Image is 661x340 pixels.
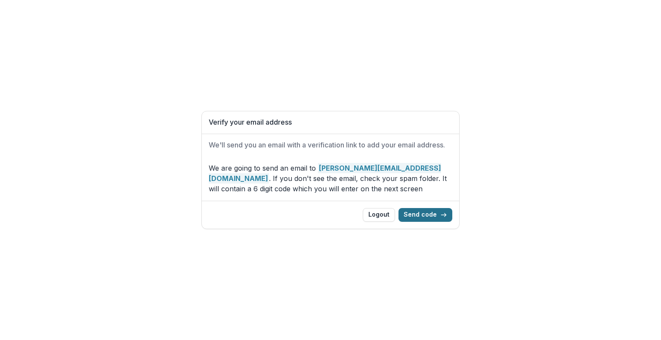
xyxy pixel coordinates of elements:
button: Logout [363,208,395,222]
p: We are going to send an email to . If you don't see the email, check your spam folder. It will co... [209,163,452,194]
h2: We'll send you an email with a verification link to add your email address. [209,141,452,149]
button: Send code [398,208,452,222]
strong: [PERSON_NAME][EMAIL_ADDRESS][DOMAIN_NAME] [209,163,441,184]
h1: Verify your email address [209,118,452,126]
